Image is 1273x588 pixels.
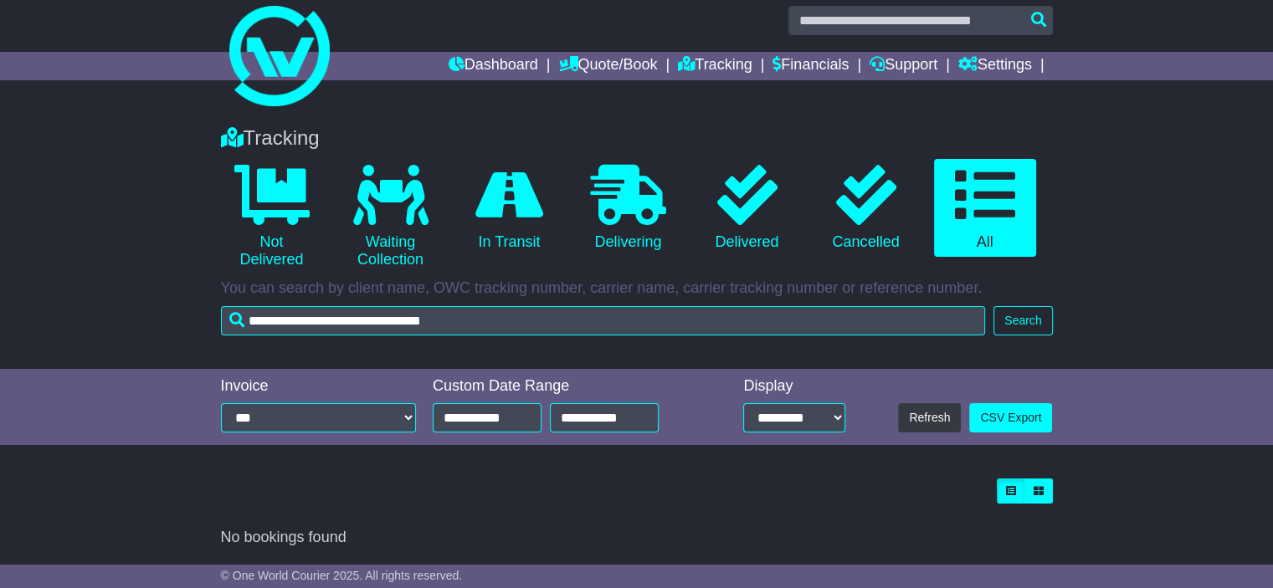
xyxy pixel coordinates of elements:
div: No bookings found [221,529,1053,547]
a: Waiting Collection [340,159,442,275]
div: Tracking [213,126,1061,151]
a: Quote/Book [558,52,657,80]
a: Settings [958,52,1032,80]
a: Delivered [696,159,798,258]
p: You can search by client name, OWC tracking number, carrier name, carrier tracking number or refe... [221,279,1053,298]
a: Tracking [678,52,752,80]
a: Support [870,52,937,80]
div: Invoice [221,377,417,396]
a: Delivering [577,159,680,258]
button: Search [993,306,1052,335]
span: © One World Courier 2025. All rights reserved. [221,569,463,582]
button: Refresh [898,403,961,432]
a: Financials [773,52,849,80]
div: Display [743,377,845,396]
a: Not Delivered [221,159,323,275]
a: All [934,159,1036,258]
div: Custom Date Range [433,377,699,396]
a: Cancelled [815,159,917,258]
a: In Transit [459,159,561,258]
a: Dashboard [449,52,538,80]
a: CSV Export [969,403,1052,432]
